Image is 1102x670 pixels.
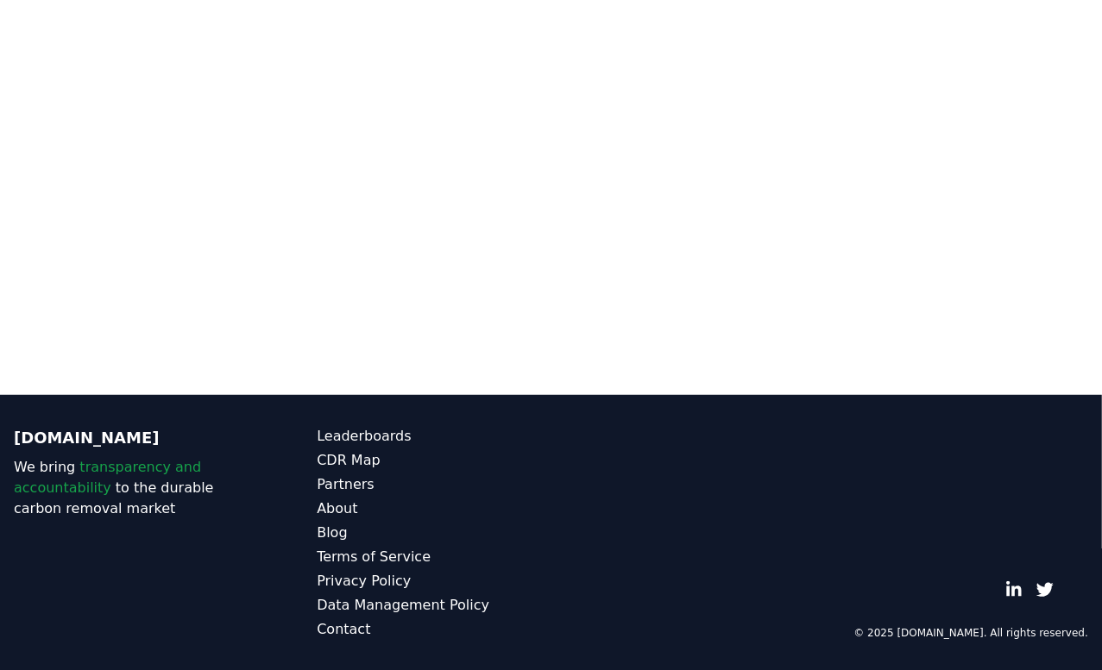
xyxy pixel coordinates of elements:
p: © 2025 [DOMAIN_NAME]. All rights reserved. [853,626,1088,640]
a: About [317,498,551,519]
a: Terms of Service [317,547,551,567]
a: LinkedIn [1005,581,1023,598]
a: Twitter [1036,581,1054,598]
a: Blog [317,523,551,543]
a: Contact [317,619,551,640]
a: Privacy Policy [317,571,551,592]
p: We bring to the durable carbon removal market [14,457,248,519]
a: Partners [317,474,551,495]
span: transparency and accountability [14,459,201,496]
a: Data Management Policy [317,595,551,616]
a: Leaderboards [317,426,551,447]
a: CDR Map [317,450,551,471]
p: [DOMAIN_NAME] [14,426,248,450]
